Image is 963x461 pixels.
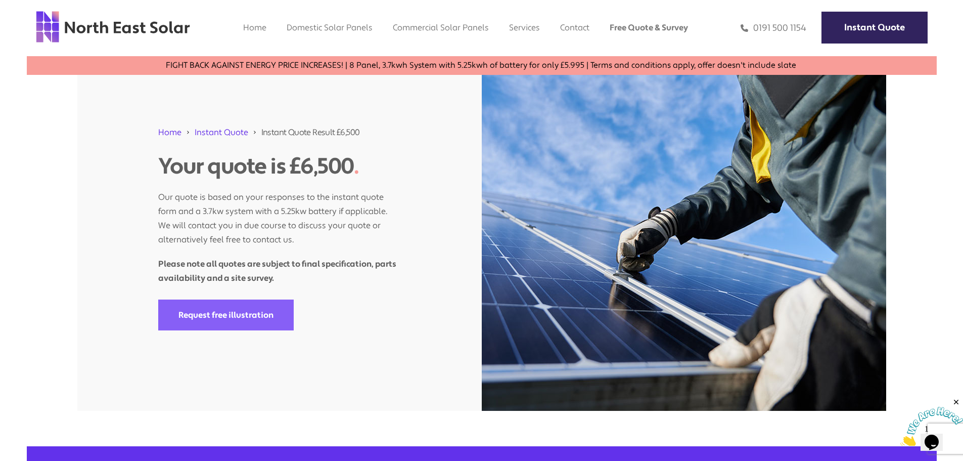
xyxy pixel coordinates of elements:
[195,127,248,138] a: Instant Quote
[610,22,688,33] a: Free Quote & Survey
[243,22,266,33] a: Home
[35,10,191,44] img: north east solar logo
[741,22,806,34] a: 0191 500 1154
[287,22,373,33] a: Domestic Solar Panels
[261,127,360,138] span: Instant Quote Result £6,500
[354,152,359,181] span: .
[900,398,963,446] iframe: chat widget
[4,4,8,13] span: 1
[158,180,401,247] p: Our quote is based on your responses to the instant quote form and a 3.7kw system with a 5.25kw b...
[158,127,181,138] a: Home
[158,259,396,283] strong: Please note all quotes are subject to final specification, parts availability and a site survey.
[482,35,886,411] img: solar panel installation newcastle
[252,127,257,138] img: 211688_forward_arrow_icon.svg
[186,127,191,138] img: 211688_forward_arrow_icon.svg
[158,153,401,180] h1: Your quote is £6,500
[393,22,489,33] a: Commercial Solar Panels
[821,12,928,44] a: Instant Quote
[509,22,540,33] a: Services
[741,22,748,34] img: phone icon
[158,300,294,330] a: Request free illustration
[560,22,589,33] a: Contact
